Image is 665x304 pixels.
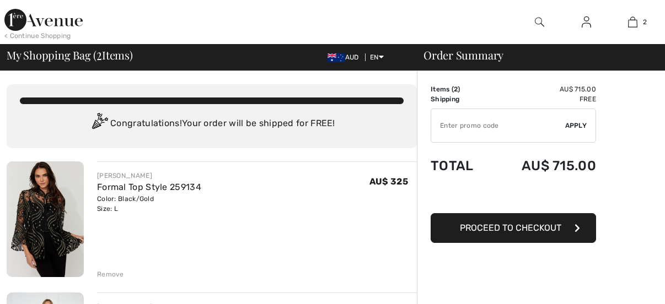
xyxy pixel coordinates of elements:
span: 2 [96,47,102,61]
td: Items ( ) [431,84,491,94]
iframe: PayPal [431,184,596,209]
td: AU$ 715.00 [491,84,596,94]
span: 2 [454,85,458,93]
a: 2 [610,15,656,29]
td: AU$ 715.00 [491,147,596,184]
img: search the website [535,15,544,29]
div: Order Summary [410,50,658,61]
td: Total [431,147,491,184]
span: AU$ 325 [369,176,408,187]
img: My Bag [628,15,637,29]
div: [PERSON_NAME] [97,171,201,181]
span: My Shopping Bag ( Items) [7,50,133,61]
button: Proceed to Checkout [431,213,596,243]
img: Formal Top Style 259134 [7,161,84,277]
img: Congratulation2.svg [88,113,110,135]
span: Proceed to Checkout [460,222,561,233]
span: Apply [565,121,587,131]
div: Congratulations! Your order will be shipped for FREE! [20,113,404,135]
a: Sign In [573,15,600,29]
img: 1ère Avenue [4,9,83,31]
span: 2 [643,17,647,27]
div: Color: Black/Gold Size: L [97,194,201,214]
span: AUD [328,53,363,61]
a: Formal Top Style 259134 [97,182,201,192]
img: Australian Dollar [328,53,345,62]
td: Free [491,94,596,104]
td: Shipping [431,94,491,104]
div: Remove [97,269,124,279]
img: My Info [582,15,591,29]
span: EN [370,53,384,61]
div: < Continue Shopping [4,31,71,41]
input: Promo code [431,109,565,142]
